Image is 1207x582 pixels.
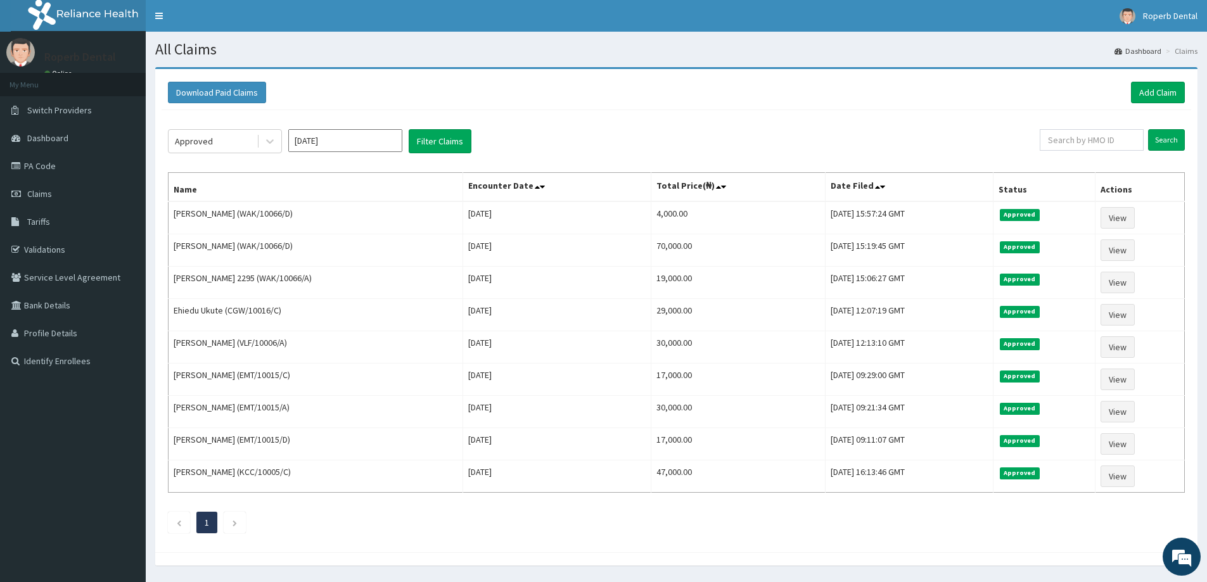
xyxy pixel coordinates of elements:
td: [DATE] 12:07:19 GMT [825,299,993,331]
td: 17,000.00 [651,364,825,396]
span: Approved [1000,209,1040,220]
div: Approved [175,135,213,148]
td: 47,000.00 [651,460,825,493]
a: Page 1 is your current page [205,517,209,528]
button: Download Paid Claims [168,82,266,103]
a: View [1101,433,1135,455]
a: View [1101,239,1135,261]
td: [DATE] [463,460,651,493]
input: Select Month and Year [288,129,402,152]
span: Approved [1000,338,1040,350]
div: Chat with us now [66,71,213,87]
td: [PERSON_NAME] (WAK/10066/D) [169,201,463,234]
td: [DATE] 09:11:07 GMT [825,428,993,460]
a: Online [44,69,75,78]
td: [DATE] [463,201,651,234]
p: Roperb Dental [44,51,116,63]
img: User Image [6,38,35,66]
td: [DATE] 09:29:00 GMT [825,364,993,396]
th: Date Filed [825,173,993,202]
span: Claims [27,188,52,199]
li: Claims [1163,46,1197,56]
td: 70,000.00 [651,234,825,267]
th: Actions [1095,173,1185,202]
textarea: Type your message and hit 'Enter' [6,346,241,390]
th: Total Price(₦) [651,173,825,202]
a: Previous page [176,517,182,528]
td: 19,000.00 [651,267,825,299]
td: [PERSON_NAME] (VLF/10006/A) [169,331,463,364]
a: View [1101,401,1135,422]
a: Add Claim [1131,82,1185,103]
span: We're online! [73,160,175,288]
span: Approved [1000,403,1040,414]
td: [DATE] 12:13:10 GMT [825,331,993,364]
td: [DATE] [463,234,651,267]
span: Approved [1000,435,1040,446]
td: [DATE] 15:19:45 GMT [825,234,993,267]
td: [DATE] [463,428,651,460]
a: Dashboard [1114,46,1161,56]
span: Dashboard [27,132,68,144]
span: Approved [1000,241,1040,253]
td: [DATE] 15:57:24 GMT [825,201,993,234]
th: Name [169,173,463,202]
button: Filter Claims [409,129,471,153]
td: [PERSON_NAME] (EMT/10015/C) [169,364,463,396]
td: Ehiedu Ukute (CGW/10016/C) [169,299,463,331]
a: View [1101,369,1135,390]
input: Search [1148,129,1185,151]
td: [DATE] 09:21:34 GMT [825,396,993,428]
span: Tariffs [27,216,50,227]
a: View [1101,207,1135,229]
td: [PERSON_NAME] (EMT/10015/A) [169,396,463,428]
span: Approved [1000,274,1040,285]
h1: All Claims [155,41,1197,58]
td: [DATE] [463,299,651,331]
td: 30,000.00 [651,396,825,428]
td: [DATE] [463,267,651,299]
span: Roperb Dental [1143,10,1197,22]
img: User Image [1120,8,1135,24]
th: Encounter Date [463,173,651,202]
div: Minimize live chat window [208,6,238,37]
td: [DATE] [463,364,651,396]
a: View [1101,336,1135,358]
img: d_794563401_company_1708531726252_794563401 [23,63,51,95]
span: Switch Providers [27,104,92,116]
span: Approved [1000,370,1040,382]
td: [DATE] 15:06:27 GMT [825,267,993,299]
td: 29,000.00 [651,299,825,331]
td: 4,000.00 [651,201,825,234]
a: View [1101,272,1135,293]
a: View [1101,304,1135,326]
span: Approved [1000,306,1040,317]
td: 17,000.00 [651,428,825,460]
td: [PERSON_NAME] (KCC/10005/C) [169,460,463,493]
td: [PERSON_NAME] (WAK/10066/D) [169,234,463,267]
input: Search by HMO ID [1040,129,1144,151]
td: 30,000.00 [651,331,825,364]
td: [DATE] [463,331,651,364]
td: [DATE] [463,396,651,428]
td: [PERSON_NAME] 2295 (WAK/10066/A) [169,267,463,299]
th: Status [993,173,1095,202]
a: View [1101,465,1135,487]
td: [DATE] 16:13:46 GMT [825,460,993,493]
span: Approved [1000,467,1040,479]
td: [PERSON_NAME] (EMT/10015/D) [169,428,463,460]
a: Next page [232,517,238,528]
